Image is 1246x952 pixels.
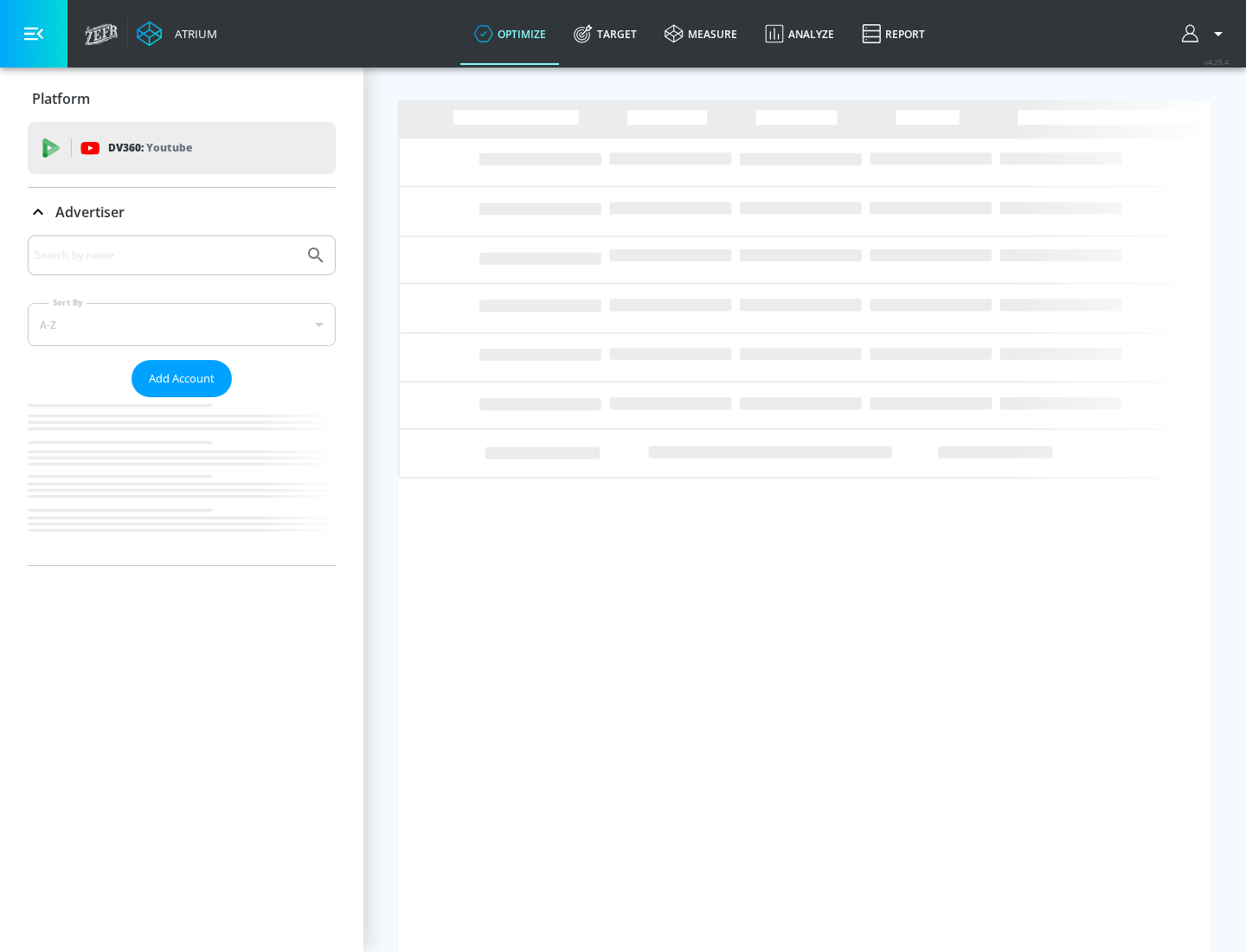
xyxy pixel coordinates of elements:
[460,3,560,65] a: optimize
[28,122,336,174] div: DV360: Youtube
[137,21,217,47] a: Atrium
[35,244,297,267] input: Search by name
[751,3,848,65] a: Analyze
[651,3,751,65] a: measure
[28,74,336,123] div: Platform
[28,188,336,236] div: Advertiser
[28,303,336,346] div: A-Z
[28,397,336,565] nav: list of Advertiser
[146,138,192,157] p: Youtube
[108,138,192,158] p: DV360:
[848,3,939,65] a: Report
[132,360,232,397] button: Add Account
[55,203,125,222] p: Advertiser
[560,3,651,65] a: Target
[149,369,215,389] span: Add Account
[32,89,90,108] p: Platform
[1204,57,1229,67] span: v 4.25.4
[28,235,336,565] div: Advertiser
[49,297,87,308] label: Sort By
[168,26,217,42] div: Atrium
